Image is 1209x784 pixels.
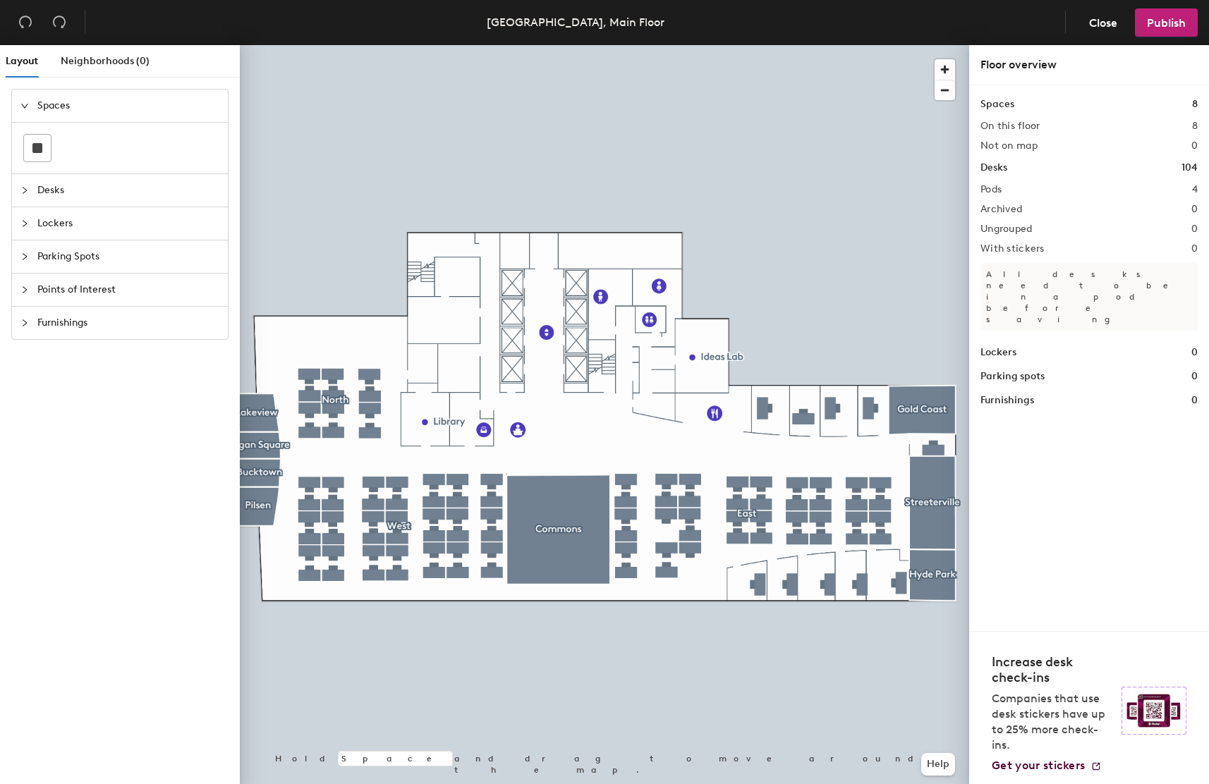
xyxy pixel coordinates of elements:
h1: 0 [1191,345,1198,360]
h2: Not on map [980,140,1038,152]
span: Desks [37,174,219,207]
h2: Pods [980,184,1002,195]
span: Publish [1147,16,1186,30]
h2: 0 [1191,243,1198,255]
span: Lockers [37,207,219,240]
div: Floor overview [980,56,1198,73]
span: Furnishings [37,307,219,339]
span: Parking Spots [37,240,219,273]
span: Points of Interest [37,274,219,306]
span: undo [18,15,32,29]
span: Layout [6,55,38,67]
span: collapsed [20,319,29,327]
h2: 8 [1192,121,1198,132]
h1: 8 [1192,97,1198,112]
h2: 0 [1191,140,1198,152]
p: All desks need to be in a pod before saving [980,263,1198,331]
p: Companies that use desk stickers have up to 25% more check-ins. [992,691,1113,753]
span: Neighborhoods (0) [61,55,150,67]
h2: Archived [980,204,1022,215]
h2: With stickers [980,243,1045,255]
h1: Spaces [980,97,1014,112]
span: collapsed [20,219,29,228]
h1: Parking spots [980,369,1045,384]
h1: 104 [1181,160,1198,176]
div: [GEOGRAPHIC_DATA], Main Floor [487,13,664,31]
h2: 0 [1191,204,1198,215]
a: Get your stickers [992,759,1102,773]
span: Spaces [37,90,219,122]
button: Publish [1135,8,1198,37]
h1: 0 [1191,393,1198,408]
h2: Ungrouped [980,223,1033,235]
span: expanded [20,102,29,110]
span: collapsed [20,186,29,195]
h2: 4 [1192,184,1198,195]
button: Close [1077,8,1129,37]
h1: Lockers [980,345,1016,360]
button: Help [921,753,955,776]
span: Get your stickers [992,759,1085,772]
h2: 0 [1191,223,1198,235]
h1: Desks [980,160,1007,176]
button: Redo (⌘ + ⇧ + Z) [45,8,73,37]
img: Sticker logo [1122,687,1186,735]
h4: Increase desk check-ins [992,654,1113,685]
h1: 0 [1191,369,1198,384]
h2: On this floor [980,121,1040,132]
h1: Furnishings [980,393,1034,408]
span: Close [1089,16,1117,30]
span: collapsed [20,252,29,261]
button: Undo (⌘ + Z) [11,8,40,37]
span: collapsed [20,286,29,294]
